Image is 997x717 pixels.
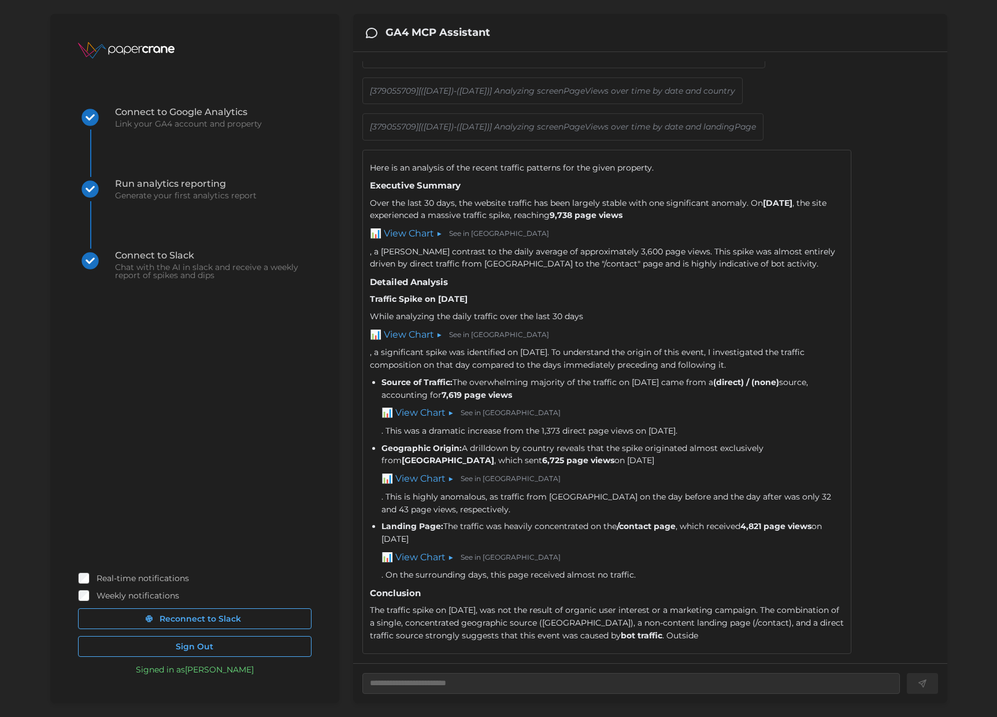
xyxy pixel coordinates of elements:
[115,251,312,260] span: Connect to Slack
[370,311,844,372] div: While analyzing the daily traffic over the last 30 days , a significant spike was identified on [...
[442,390,512,400] strong: 7,619 page views
[115,120,262,128] span: Link your GA4 account and property
[381,472,454,486] a: 📊 View Chart ▶
[370,85,735,97] p: [379055709][([DATE])-([DATE])] Analyzing screenPageViews over time by date and country
[621,630,662,641] strong: bot traffic
[370,179,844,192] h3: Executive Summary
[90,572,189,584] label: Real-time notifications
[115,263,312,279] span: Chat with the AI in slack and receive a weekly report of spikes and dips
[370,586,844,600] h3: Conclusion
[542,455,614,465] strong: 6,725 page views
[381,377,453,387] strong: Source of Traffic:
[115,191,257,199] span: Generate your first analytics report
[740,521,811,531] strong: 4,821 page views
[78,608,312,629] button: Reconnect to Slack
[449,228,549,239] a: See in [GEOGRAPHIC_DATA]
[713,377,779,387] strong: (direct) / (none)
[115,108,262,117] span: Connect to Google Analytics
[763,198,792,208] strong: [DATE]
[370,604,844,642] div: The traffic spike on [DATE], was not the result of organic user interest or a marketing campaign....
[617,521,676,531] strong: /contact page
[381,443,462,453] strong: Geographic Origin:
[381,376,844,438] div: The overwhelming majority of the traffic on [DATE] came from a source, accounting for . This was ...
[90,590,179,601] label: Weekly notifications
[386,25,490,40] h3: GA4 MCP Assistant
[381,442,844,516] div: A drilldown by country reveals that the spike originated almost exclusively from , which sent on ...
[370,197,844,271] div: Over the last 30 days, the website traffic has been largely stable with one significant anomaly. ...
[370,162,844,175] div: Here is an analysis of the recent traffic patterns for the given property.
[370,328,442,342] a: 📊 View Chart ▶
[370,121,756,132] p: [379055709][([DATE])-([DATE])] Analyzing screenPageViews over time by date and landingPage
[550,210,622,220] strong: 9,738 page views
[78,177,257,249] button: Run analytics reportingGenerate your first analytics report
[461,552,561,563] a: See in [GEOGRAPHIC_DATA]
[381,550,454,565] a: 📊 View Chart ▶
[381,520,844,582] div: The traffic was heavily concentrated on the , which received on [DATE] . On the surrounding days,...
[370,275,844,289] h3: Detailed Analysis
[136,664,254,675] p: Signed in as [PERSON_NAME]
[370,227,442,241] a: 📊 View Chart ▶
[461,474,561,485] a: See in [GEOGRAPHIC_DATA]
[78,249,312,320] button: Connect to SlackChat with the AI in slack and receive a weekly report of spikes and dips
[115,179,257,189] span: Run analytics reporting
[160,609,241,629] span: Reconnect to Slack
[370,294,468,304] strong: Traffic Spike on [DATE]
[402,455,494,465] strong: [GEOGRAPHIC_DATA]
[78,636,312,657] button: Sign Out
[381,406,454,420] a: 📊 View Chart ▶
[461,408,561,419] a: See in [GEOGRAPHIC_DATA]
[449,330,549,341] a: See in [GEOGRAPHIC_DATA]
[381,521,443,531] strong: Landing Page:
[78,105,262,177] button: Connect to Google AnalyticsLink your GA4 account and property
[176,637,213,656] span: Sign Out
